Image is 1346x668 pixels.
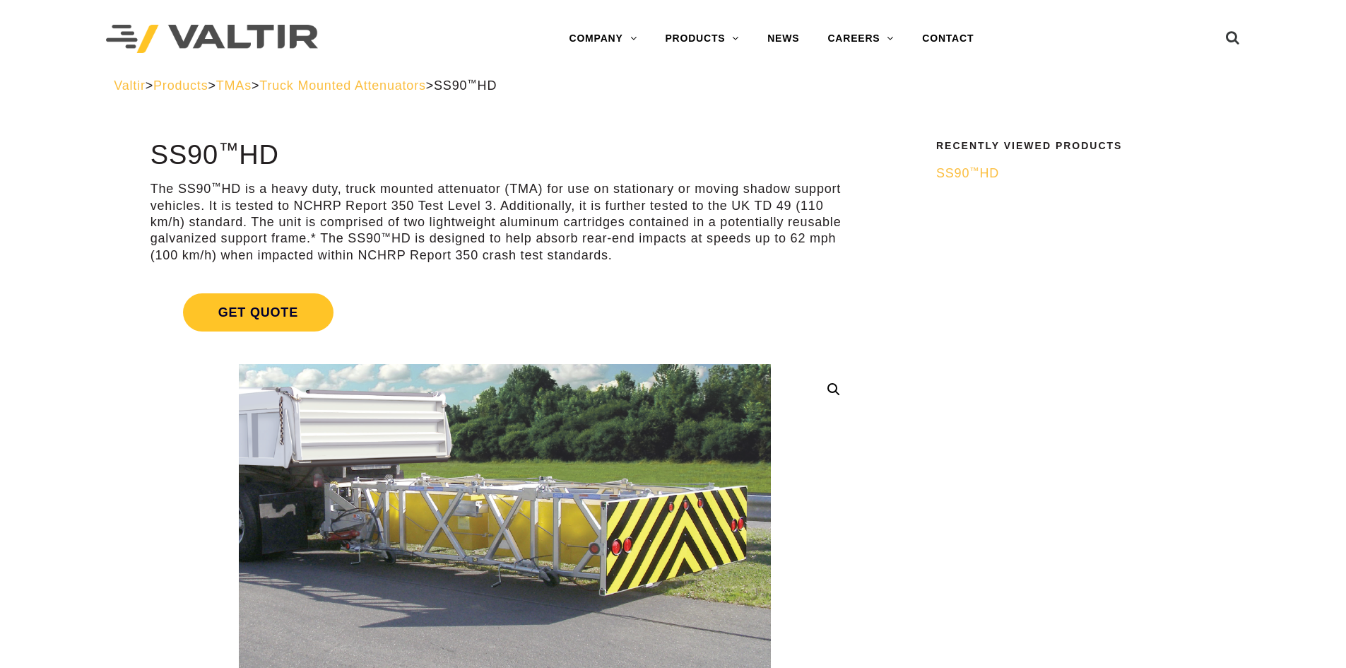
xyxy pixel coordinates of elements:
[434,78,497,93] span: SS90 HD
[114,78,1232,94] div: > > > >
[467,78,477,88] sup: ™
[183,293,333,332] span: Get Quote
[936,166,999,180] span: SS90 HD
[259,78,425,93] a: Truck Mounted Attenuators
[936,141,1223,151] h2: Recently Viewed Products
[106,25,318,54] img: Valtir
[150,141,859,170] h1: SS90 HD
[813,25,908,53] a: CAREERS
[218,139,239,161] sup: ™
[969,165,979,176] sup: ™
[114,78,145,93] a: Valtir
[936,165,1223,182] a: SS90™HD
[211,181,221,192] sup: ™
[753,25,813,53] a: NEWS
[908,25,988,53] a: CONTACT
[150,181,859,264] p: The SS90 HD is a heavy duty, truck mounted attenuator (TMA) for use on stationary or moving shado...
[651,25,753,53] a: PRODUCTS
[555,25,651,53] a: COMPANY
[216,78,252,93] a: TMAs
[153,78,208,93] a: Products
[150,276,859,348] a: Get Quote
[382,231,391,242] sup: ™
